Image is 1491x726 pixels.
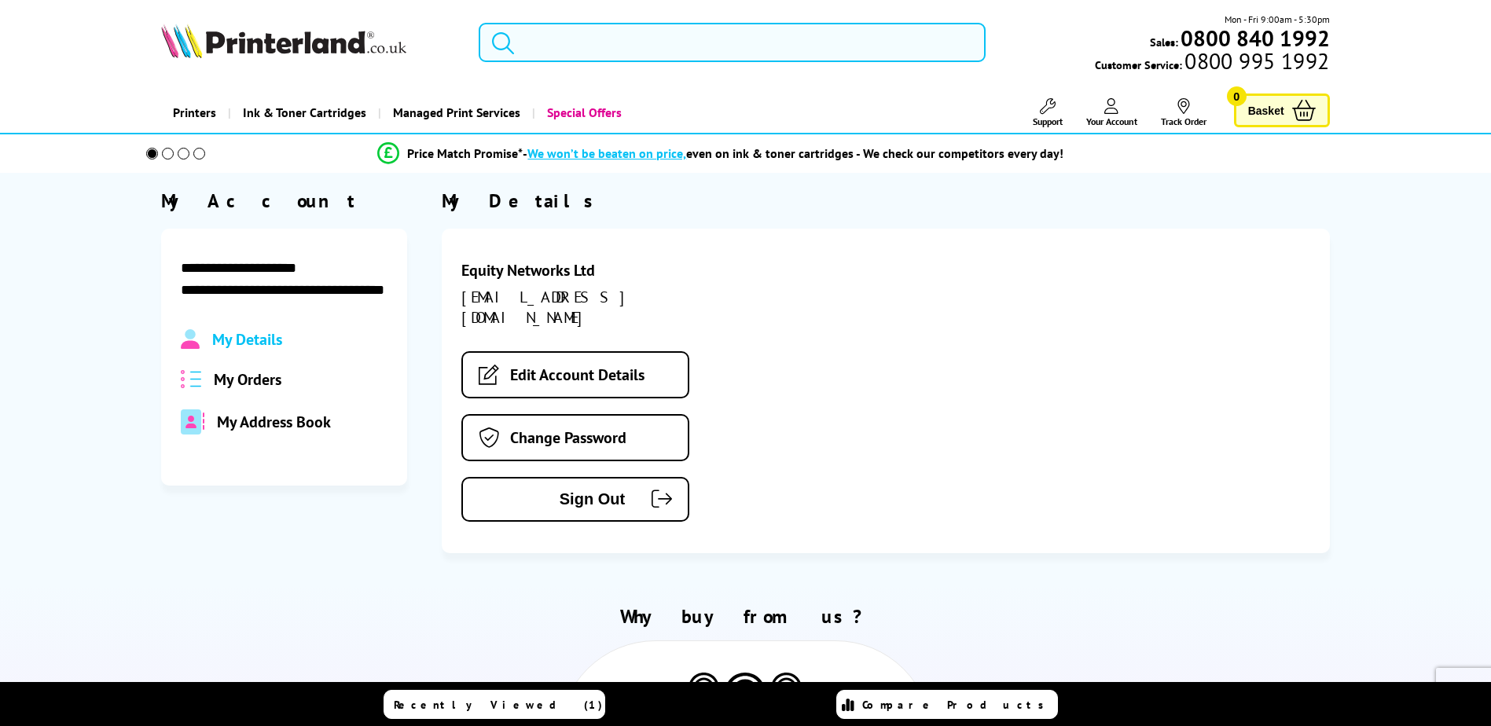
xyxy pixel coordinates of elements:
[1095,53,1329,72] span: Customer Service:
[394,698,603,712] span: Recently Viewed (1)
[161,189,406,213] div: My Account
[461,414,689,461] a: Change Password
[461,260,741,280] div: Equity Networks Ltd
[1182,53,1329,68] span: 0800 995 1992
[1181,24,1330,53] b: 0800 840 1992
[407,145,523,161] span: Price Match Promise*
[461,477,689,522] button: Sign Out
[217,412,331,432] span: My Address Book
[228,93,378,133] a: Ink & Toner Cartridges
[1033,115,1063,127] span: Support
[212,329,282,350] span: My Details
[1227,86,1247,106] span: 0
[1234,93,1330,127] a: Basket 0
[769,673,804,713] img: Printer Experts
[161,24,459,61] a: Printerland Logo
[686,673,722,713] img: Printer Experts
[161,604,1329,629] h2: Why buy from us?
[1248,100,1284,121] span: Basket
[161,93,228,133] a: Printers
[125,140,1317,167] li: modal_Promise
[1033,98,1063,127] a: Support
[378,93,532,133] a: Managed Print Services
[523,145,1063,161] div: - even on ink & toner cartridges - We check our competitors every day!
[214,369,281,390] span: My Orders
[243,93,366,133] span: Ink & Toner Cartridges
[181,329,199,350] img: Profile.svg
[181,409,204,434] img: address-book-duotone-solid.svg
[181,370,201,388] img: all-order.svg
[461,287,741,328] div: [EMAIL_ADDRESS][DOMAIN_NAME]
[487,490,625,508] span: Sign Out
[1161,98,1206,127] a: Track Order
[1225,12,1330,27] span: Mon - Fri 9:00am - 5:30pm
[461,351,689,398] a: Edit Account Details
[1178,31,1330,46] a: 0800 840 1992
[836,690,1058,719] a: Compare Products
[384,690,605,719] a: Recently Viewed (1)
[1086,115,1137,127] span: Your Account
[527,145,686,161] span: We won’t be beaten on price,
[161,24,406,58] img: Printerland Logo
[442,189,1330,213] div: My Details
[862,698,1052,712] span: Compare Products
[1086,98,1137,127] a: Your Account
[532,93,633,133] a: Special Offers
[1150,35,1178,49] span: Sales:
